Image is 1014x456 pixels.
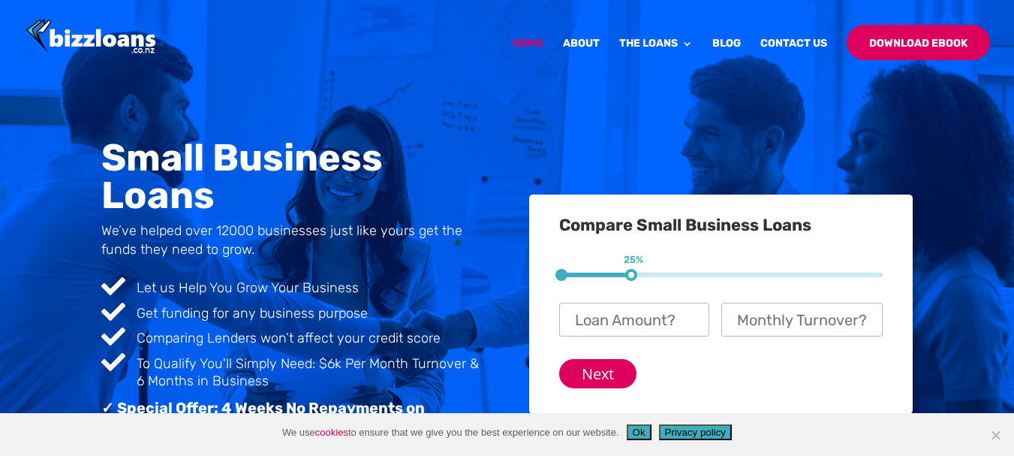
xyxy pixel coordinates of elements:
[137,279,359,296] span: Let us Help You Grow Your Business
[137,305,368,322] span: Get funding for any business purpose
[26,19,156,56] img: Bizzloans New Zealand
[988,427,1003,442] span: No
[513,38,543,74] a: Home
[101,139,485,222] h1: Small Business Loans
[559,359,636,388] input: Next
[101,274,125,298] span: 
[559,217,883,241] h3: Compare Small Business Loans
[721,303,883,337] input: Monthly Turnover?
[282,425,619,440] span: We use to ensure that we give you the best experience on our website.
[847,25,990,60] a: Download Ebook
[137,355,479,389] span: To Qualify You'll Simply Need: $6k Per Month Turnover & 6 Months in Business
[101,222,485,267] h4: We’ve helped over 12000 businesses just like yours get the funds they need to grow.
[137,330,441,346] span: Comparing Lenders won’t affect your credit score
[619,38,693,74] a: The Loans
[101,300,125,324] span: 
[627,424,651,440] button: Ok
[624,254,643,266] span: 25%
[563,38,600,74] a: About
[559,303,709,337] input: Loan Amount?
[659,424,732,440] button: Privacy policy
[760,38,827,74] a: Contact Us
[712,38,741,74] a: Blog
[101,350,125,374] span: 
[101,325,125,349] span: 
[315,427,348,438] a: cookies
